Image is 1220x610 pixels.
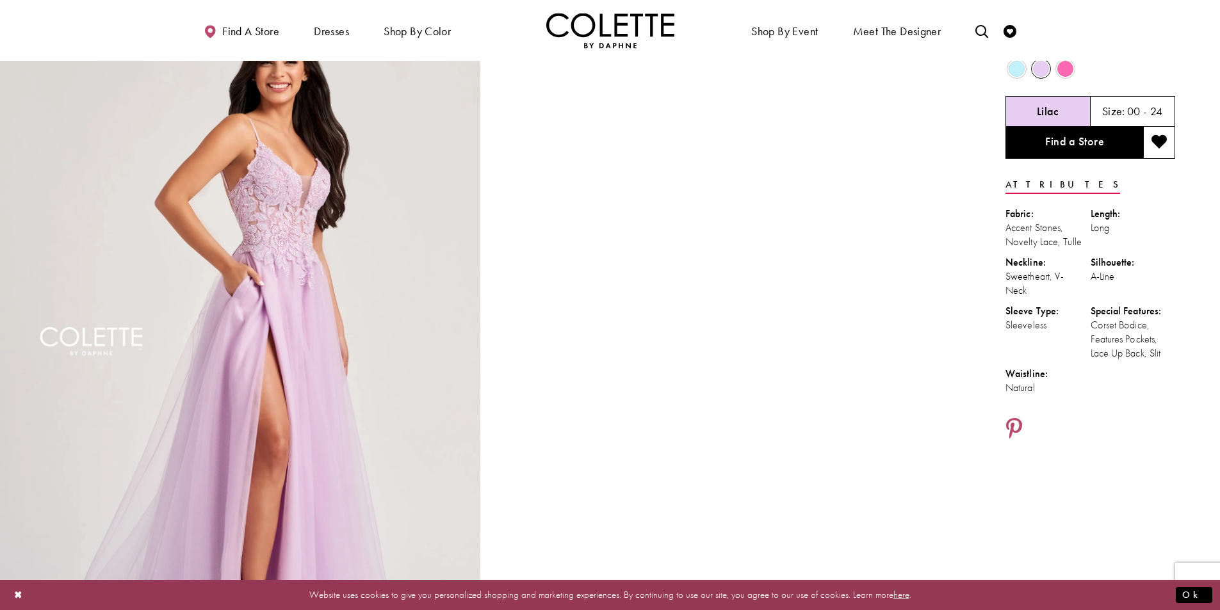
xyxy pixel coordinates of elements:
[972,13,991,48] a: Toggle search
[1005,318,1091,332] div: Sleeveless
[1091,207,1176,221] div: Length:
[384,25,451,38] span: Shop by color
[1037,105,1059,118] h5: Chosen color
[1091,304,1176,318] div: Special Features:
[1005,417,1023,442] a: Share using Pinterest - Opens in new tab
[1127,105,1163,118] h5: 00 - 24
[380,13,454,48] span: Shop by color
[314,25,349,38] span: Dresses
[8,584,29,606] button: Close Dialog
[1143,127,1175,159] button: Add to wishlist
[1176,587,1212,603] button: Submit Dialog
[200,13,282,48] a: Find a store
[1091,221,1176,235] div: Long
[1005,381,1091,395] div: Natural
[853,25,941,38] span: Meet the designer
[1091,255,1176,269] div: Silhouette:
[1005,56,1175,81] div: Product color controls state depends on size chosen
[546,13,674,48] img: Colette by Daphne
[1005,269,1091,298] div: Sweetheart, V-Neck
[893,588,909,601] a: here
[1005,367,1091,381] div: Waistline:
[1054,58,1077,80] div: Pink
[1005,255,1091,269] div: Neckline:
[1091,269,1176,284] div: A-Line
[1005,207,1091,221] div: Fabric:
[1000,13,1020,48] a: Check Wishlist
[1005,58,1028,80] div: Light Blue
[1005,175,1120,194] a: Attributes
[748,13,821,48] span: Shop By Event
[222,25,279,38] span: Find a store
[546,13,674,48] a: Visit Home Page
[1102,104,1125,118] span: Size:
[1005,221,1091,249] div: Accent Stones, Novelty Lace, Tulle
[92,586,1128,604] p: Website uses cookies to give you personalized shopping and marketing experiences. By continuing t...
[1005,127,1143,159] a: Find a Store
[1030,58,1052,80] div: Lilac
[751,25,818,38] span: Shop By Event
[311,13,352,48] span: Dresses
[1005,304,1091,318] div: Sleeve Type:
[1091,318,1176,360] div: Corset Bodice, Features Pockets, Lace Up Back, Slit
[850,13,945,48] a: Meet the designer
